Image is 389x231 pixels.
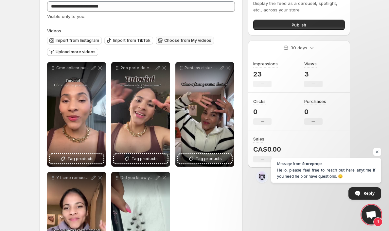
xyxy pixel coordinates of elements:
[47,62,106,167] div: Cmo aplicar pestaas DIY cluster en casa pestaas belleza cluster diy ocoalashTag products
[253,145,281,153] p: CA$0.00
[47,37,102,44] button: Import from Instagram
[120,175,154,180] p: Did you know your Ocoalash lashes can be reused up to 35 times Only if you clean them properly He...
[104,37,153,44] button: Import from TikTok
[277,167,375,179] span: Hello, please feel free to reach out here anytime if you need help or have questions. 😊
[175,62,234,167] div: Pestaas clster en 10 minutos que puedes hacer t misma en casa Antes de que vuelvas a pagar por ex...
[185,65,219,71] p: Pestaas clster en 10 minutos que puedes hacer t misma en casa Antes de que vuelvas a pagar por ex...
[362,205,381,224] a: Open chat
[50,154,103,163] button: Tag products
[304,60,317,67] h3: Views
[253,108,272,116] p: 0
[253,136,264,142] h3: Sales
[292,22,306,28] span: Publish
[196,156,222,162] span: Tag products
[253,20,345,30] button: Publish
[253,60,278,67] h3: Impressions
[67,156,94,162] span: Tag products
[120,65,154,71] p: 2da parte de cmo aplicar tus pestaas DIY cluster
[47,48,98,56] button: Upload more videos
[291,44,307,51] p: 30 days
[253,70,278,78] p: 23
[302,162,322,165] span: Storeprops
[47,14,85,19] span: Visible only to you.
[156,37,214,44] button: Choose from My videos
[178,154,232,163] button: Tag products
[304,108,326,116] p: 0
[56,175,90,180] p: Y t cmo remueves tu pestaas cluster
[304,70,323,78] p: 3
[111,62,170,167] div: 2da parte de cmo aplicar tus pestaas DIY clusterTag products
[304,98,326,105] h3: Purchases
[164,38,211,43] span: Choose from My videos
[253,98,266,105] h3: Clicks
[363,188,375,199] span: Reply
[47,28,61,33] span: Videos
[113,38,150,43] span: Import from TikTok
[56,65,90,71] p: Cmo aplicar pestaas DIY cluster en casa pestaas belleza cluster diy ocoalash
[277,162,301,165] span: Message from
[56,49,96,55] span: Upload more videos
[132,156,158,162] span: Tag products
[114,154,168,163] button: Tag products
[373,217,382,226] span: 1
[56,38,99,43] span: Import from Instagram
